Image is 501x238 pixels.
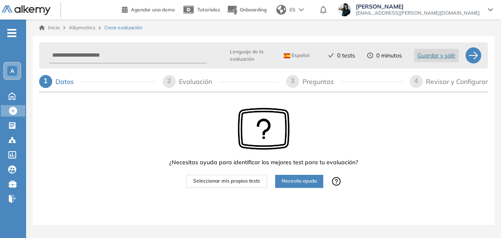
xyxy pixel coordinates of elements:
div: Revisar y Configurar [426,75,488,88]
span: Necesito ayuda [282,177,317,185]
span: [PERSON_NAME] [356,3,480,10]
button: Onboarding [227,1,267,19]
a: Agendar una demo [122,4,175,14]
span: check [328,53,334,58]
span: 0 minutos [376,51,402,60]
span: 2 [168,77,171,84]
div: Evaluación [179,75,218,88]
span: Español [284,52,309,59]
div: Datos [55,75,80,88]
img: Logo [2,5,51,15]
span: Crear evaluación [104,24,142,31]
span: Alkymetrics [69,24,95,31]
button: Guardar y salir [414,49,459,62]
i: - [7,32,16,34]
span: Onboarding [240,7,267,13]
img: ESP [284,53,290,58]
button: Necesito ayuda [275,175,323,188]
div: 1Datos [39,75,156,88]
a: Inicio [39,24,60,31]
span: clock-circle [367,53,373,58]
button: Seleccionar mis propios tests [186,175,267,188]
div: Preguntas [302,75,340,88]
span: ES [289,6,296,13]
span: ¿Necesitas ayuda para identificar los mejores test para tu evaluación? [169,158,358,167]
span: 0 tests [337,51,355,60]
span: 1 [44,77,48,84]
span: Lenguaje de la evaluación [230,48,272,63]
span: Tutoriales [197,7,220,13]
span: Agendar una demo [131,7,175,13]
img: arrow [299,8,304,11]
span: [EMAIL_ADDRESS][PERSON_NAME][DOMAIN_NAME] [356,10,480,16]
span: A [10,68,14,74]
span: 3 [291,77,295,84]
span: 4 [415,77,418,84]
img: world [276,5,286,15]
span: Guardar y salir [417,51,455,60]
span: Seleccionar mis propios tests [193,177,260,185]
